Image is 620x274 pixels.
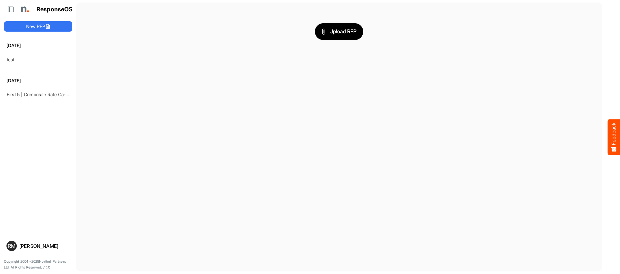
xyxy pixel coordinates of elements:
h1: ResponseOS [36,6,73,13]
a: First 5 | Composite Rate Card [DATE] [7,92,84,97]
a: test [7,57,15,62]
span: Upload RFP [322,27,356,36]
button: Feedback [608,119,620,155]
div: [PERSON_NAME] [19,244,70,249]
button: New RFP [4,21,72,32]
span: RM [8,243,15,249]
img: Northell [18,3,31,16]
h6: [DATE] [4,77,72,84]
p: Copyright 2004 - 2025 Northell Partners Ltd. All Rights Reserved. v 1.1.0 [4,259,72,270]
button: Upload RFP [315,23,363,40]
h6: [DATE] [4,42,72,49]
